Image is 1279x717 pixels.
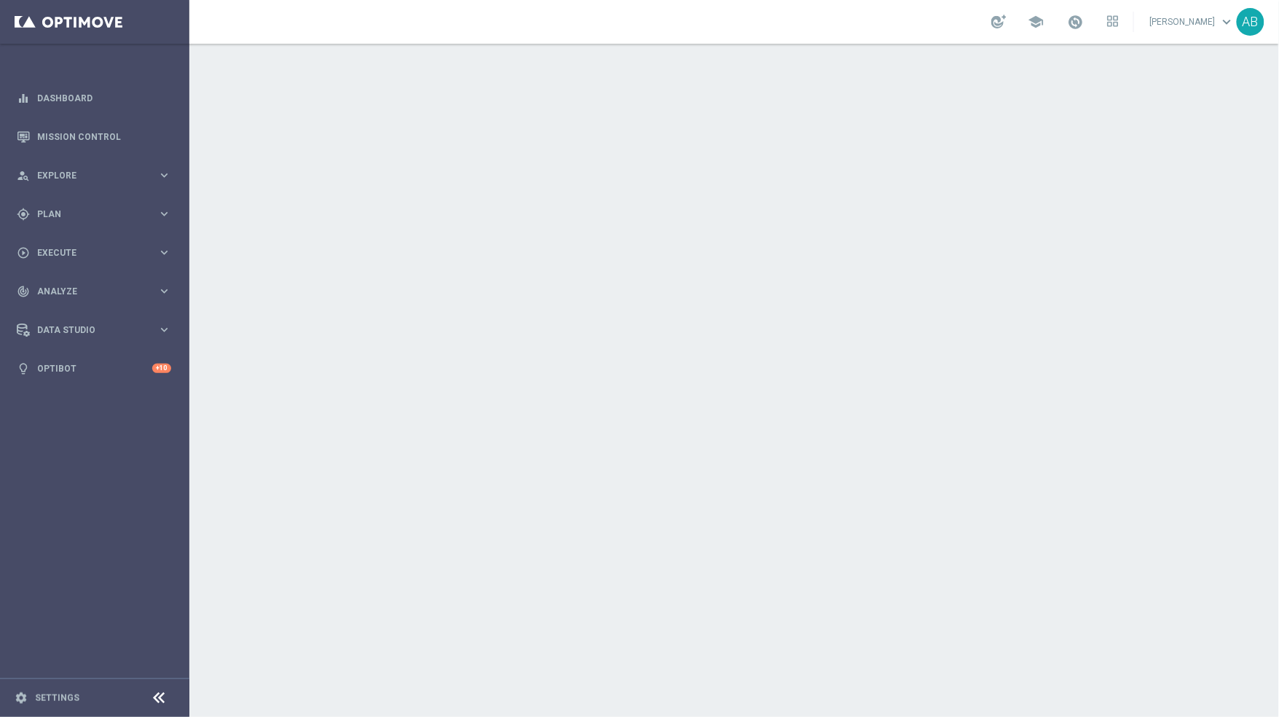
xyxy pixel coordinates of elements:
[157,284,171,298] i: keyboard_arrow_right
[17,208,157,221] div: Plan
[17,285,30,298] i: track_changes
[16,208,172,220] button: gps_fixed Plan keyboard_arrow_right
[17,117,171,156] div: Mission Control
[17,169,30,182] i: person_search
[157,207,171,221] i: keyboard_arrow_right
[37,349,152,388] a: Optibot
[16,247,172,259] button: play_circle_outline Execute keyboard_arrow_right
[35,694,79,702] a: Settings
[16,170,172,181] button: person_search Explore keyboard_arrow_right
[37,117,171,156] a: Mission Control
[1149,11,1237,33] a: [PERSON_NAME]keyboard_arrow_down
[16,93,172,104] button: equalizer Dashboard
[17,246,30,259] i: play_circle_outline
[37,326,157,334] span: Data Studio
[37,79,171,117] a: Dashboard
[37,210,157,219] span: Plan
[17,79,171,117] div: Dashboard
[16,363,172,375] button: lightbulb Optibot +10
[16,286,172,297] button: track_changes Analyze keyboard_arrow_right
[157,246,171,259] i: keyboard_arrow_right
[1237,8,1264,36] div: AB
[17,246,157,259] div: Execute
[17,362,30,375] i: lightbulb
[17,92,30,105] i: equalizer
[17,208,30,221] i: gps_fixed
[37,248,157,257] span: Execute
[17,285,157,298] div: Analyze
[157,323,171,337] i: keyboard_arrow_right
[157,168,171,182] i: keyboard_arrow_right
[16,324,172,336] button: Data Studio keyboard_arrow_right
[16,131,172,143] button: Mission Control
[1028,14,1044,30] span: school
[15,691,28,705] i: settings
[152,364,171,373] div: +10
[17,349,171,388] div: Optibot
[17,324,157,337] div: Data Studio
[37,287,157,296] span: Analyze
[17,169,157,182] div: Explore
[1219,14,1235,30] span: keyboard_arrow_down
[37,171,157,180] span: Explore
